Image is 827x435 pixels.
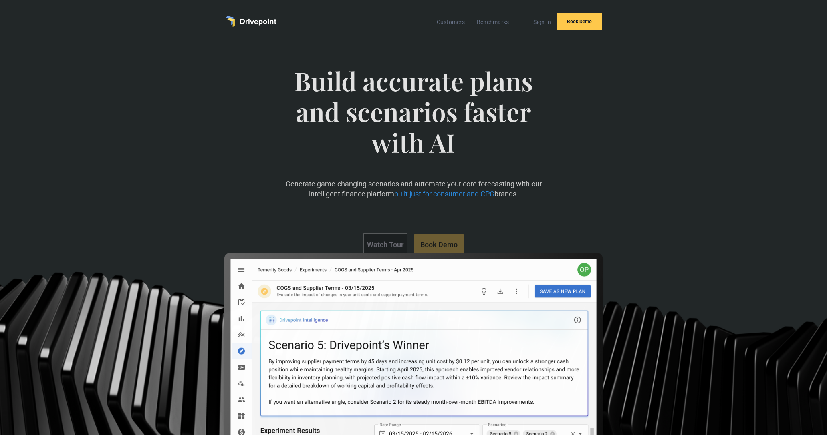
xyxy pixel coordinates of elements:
[270,66,557,174] span: Build accurate plans and scenarios faster with AI
[473,17,513,27] a: Benchmarks
[433,17,469,27] a: Customers
[225,16,276,27] a: home
[394,190,494,198] span: built just for consumer and CPG
[529,17,555,27] a: Sign In
[363,233,407,256] a: Watch Tour
[270,179,557,199] p: Generate game-changing scenarios and automate your core forecasting with our intelligent finance ...
[557,13,602,30] a: Book Demo
[414,234,464,255] a: Book Demo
